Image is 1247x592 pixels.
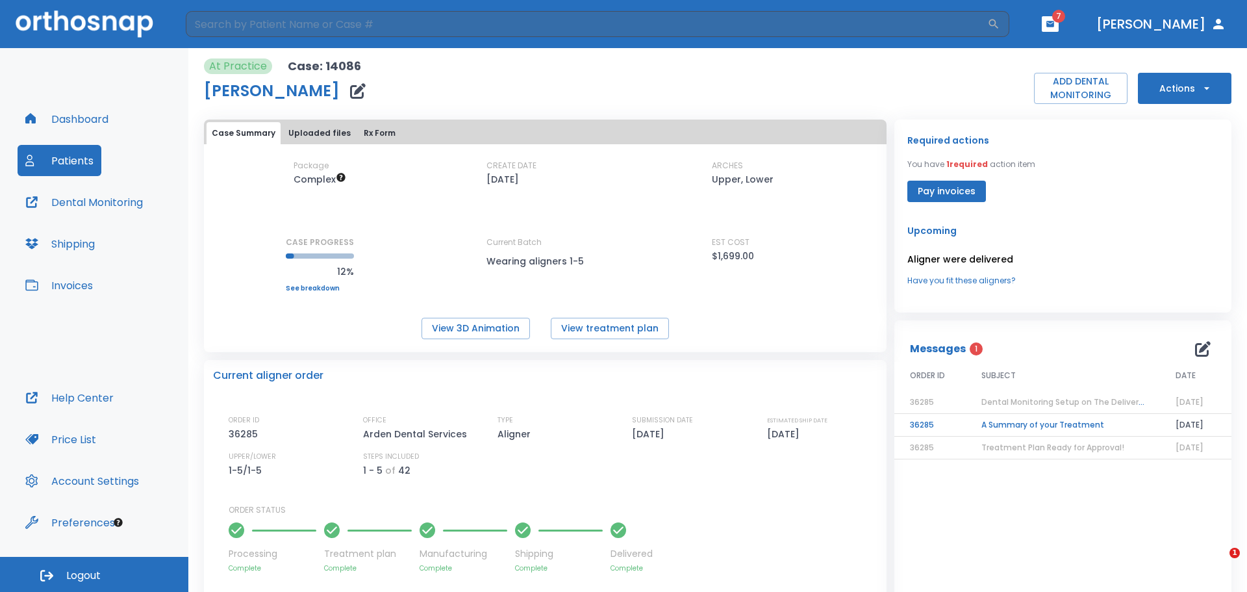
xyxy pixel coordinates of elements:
[363,451,419,463] p: STEPS INCLUDED
[1176,442,1203,453] span: [DATE]
[611,547,653,561] p: Delivered
[712,248,754,264] p: $1,699.00
[1052,10,1065,23] span: 7
[907,223,1218,238] p: Upcoming
[229,463,266,478] p: 1-5/1-5
[229,426,262,442] p: 36285
[229,504,877,516] p: ORDER STATUS
[907,133,989,148] p: Required actions
[16,10,153,37] img: Orthosnap
[712,172,774,187] p: Upper, Lower
[422,318,530,339] button: View 3D Animation
[229,547,316,561] p: Processing
[1034,73,1127,104] button: ADD DENTAL MONITORING
[18,103,116,135] button: Dashboard
[18,507,123,538] button: Preferences
[363,415,386,426] p: OFFICE
[1229,548,1240,558] span: 1
[18,424,104,455] button: Price List
[18,382,121,413] button: Help Center
[66,569,101,583] span: Logout
[981,442,1124,453] span: Treatment Plan Ready for Approval!
[981,370,1016,381] span: SUBJECT
[283,122,356,144] button: Uploaded files
[229,451,276,463] p: UPPER/LOWER
[18,465,147,496] button: Account Settings
[363,426,472,442] p: Arden Dental Services
[611,563,653,573] p: Complete
[907,159,1035,170] p: You have action item
[632,415,693,426] p: SUBMISSION DATE
[910,442,934,453] span: 36285
[970,342,983,355] span: 1
[18,228,103,259] button: Shipping
[907,275,1218,287] a: Have you fit these aligners?
[286,264,354,279] p: 12%
[907,181,986,202] button: Pay invoices
[1091,12,1231,36] button: [PERSON_NAME]
[112,517,124,528] div: Tooltip anchor
[767,415,827,426] p: ESTIMATED SHIP DATE
[966,414,1160,437] td: A Summary of your Treatment
[186,11,987,37] input: Search by Patient Name or Case #
[18,145,101,176] button: Patients
[207,122,884,144] div: tabs
[632,426,669,442] p: [DATE]
[981,396,1161,407] span: Dental Monitoring Setup on The Delivery Day
[946,159,988,170] span: 1 required
[420,547,507,561] p: Manufacturing
[229,563,316,573] p: Complete
[907,251,1218,267] p: Aligner were delivered
[359,122,401,144] button: Rx Form
[486,172,519,187] p: [DATE]
[1176,396,1203,407] span: [DATE]
[910,396,934,407] span: 36285
[1138,73,1231,104] button: Actions
[324,563,412,573] p: Complete
[486,237,603,248] p: Current Batch
[767,426,804,442] p: [DATE]
[324,547,412,561] p: Treatment plan
[286,237,354,248] p: CASE PROGRESS
[398,463,410,478] p: 42
[420,563,507,573] p: Complete
[18,270,101,301] button: Invoices
[1176,370,1196,381] span: DATE
[363,463,383,478] p: 1 - 5
[294,160,329,172] p: Package
[286,285,354,292] a: See breakdown
[910,370,945,381] span: ORDER ID
[1160,414,1231,437] td: [DATE]
[204,83,340,99] h1: [PERSON_NAME]
[486,253,603,269] p: Wearing aligners 1-5
[712,160,743,172] p: ARCHES
[1203,548,1234,579] iframe: Intercom live chat
[894,414,966,437] td: 36285
[486,160,536,172] p: CREATE DATE
[294,173,346,186] span: Up to 50 Steps (100 aligners)
[229,415,259,426] p: ORDER ID
[213,368,323,383] p: Current aligner order
[18,187,151,218] button: Dental Monitoring
[498,415,513,426] p: TYPE
[910,341,966,357] p: Messages
[385,463,396,478] p: of
[498,426,535,442] p: Aligner
[288,58,361,74] p: Case: 14086
[515,563,603,573] p: Complete
[209,58,267,74] p: At Practice
[515,547,603,561] p: Shipping
[551,318,669,339] button: View treatment plan
[712,237,749,248] p: EST COST
[207,122,281,144] button: Case Summary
